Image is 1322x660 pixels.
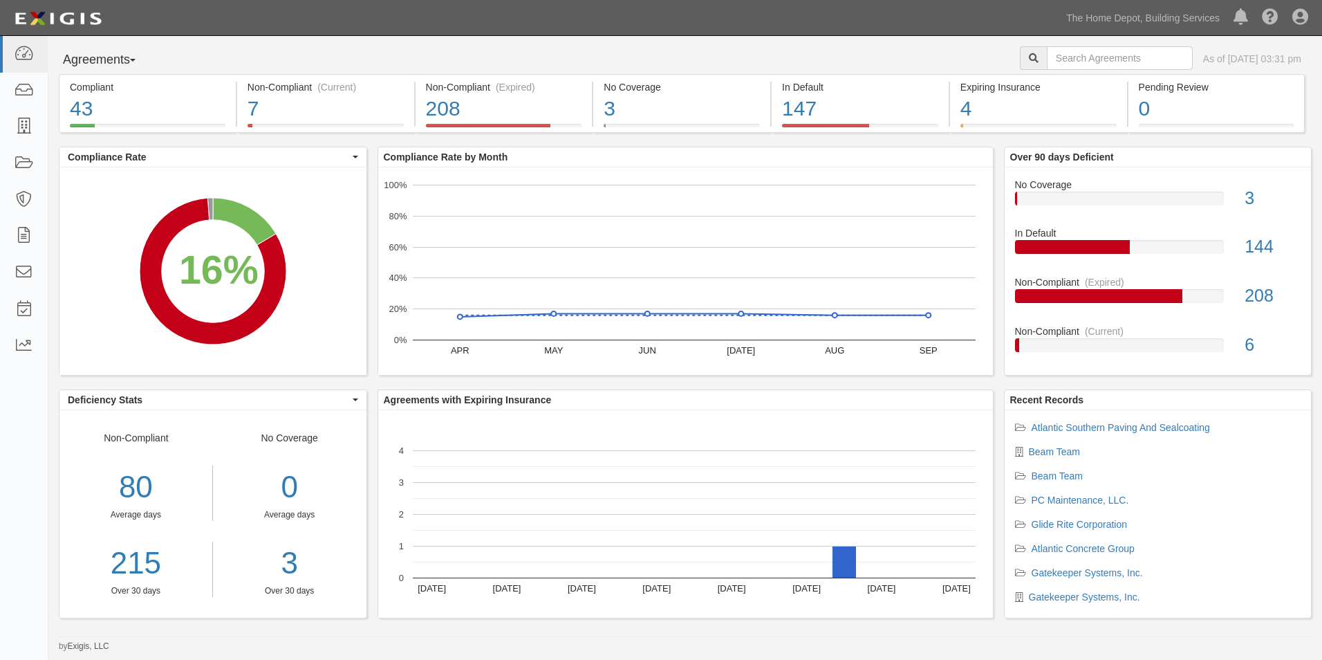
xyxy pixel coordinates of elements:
text: APR [450,345,469,356]
b: Agreements with Expiring Insurance [384,394,552,405]
text: 2 [398,509,403,520]
a: PC Maintenance, LLC. [1032,495,1129,506]
div: (Current) [1085,324,1124,338]
text: 20% [389,304,407,314]
a: 3 [223,542,356,585]
div: 7 [248,94,404,124]
text: 0 [398,573,403,583]
div: No Coverage [1005,178,1312,192]
div: 147 [782,94,938,124]
text: [DATE] [567,583,595,594]
a: Expiring Insurance4 [950,124,1127,135]
svg: A chart. [59,167,366,375]
a: No Coverage3 [593,124,770,135]
text: [DATE] [418,583,446,594]
a: Non-Compliant(Expired)208 [416,124,593,135]
a: The Home Depot, Building Services [1059,4,1227,32]
a: Gatekeeper Systems, Inc. [1029,592,1140,603]
div: Over 30 days [59,585,212,597]
text: AUG [825,345,844,356]
text: JUN [638,345,655,356]
div: Average days [223,509,356,521]
div: Non-Compliant (Expired) [426,80,582,94]
text: 100% [384,180,407,190]
div: No Coverage [213,431,366,597]
text: [DATE] [492,583,521,594]
a: Compliant43 [59,124,236,135]
div: No Coverage [604,80,760,94]
div: Non-Compliant [1005,275,1312,289]
a: In Default144 [1015,226,1301,275]
b: Compliance Rate by Month [384,152,508,163]
div: Non-Compliant [59,431,213,597]
text: [DATE] [942,583,970,594]
text: 60% [389,241,407,252]
a: Pending Review0 [1128,124,1305,135]
a: Beam Team [1029,446,1080,457]
text: SEP [919,345,937,356]
text: 1 [398,541,403,551]
div: 0 [223,466,356,509]
div: (Expired) [1085,275,1124,289]
a: Atlantic Southern Paving And Sealcoating [1032,422,1210,433]
small: by [59,641,109,652]
div: Pending Review [1139,80,1294,94]
a: Atlantic Concrete Group [1032,543,1135,554]
div: 80 [59,466,212,509]
text: [DATE] [867,583,895,594]
a: Gatekeeper Systems, Inc. [1032,567,1143,578]
a: Glide Rite Corporation [1032,519,1128,530]
div: Expiring Insurance [960,80,1117,94]
div: In Default [1005,226,1312,240]
text: 4 [398,446,403,456]
text: 80% [389,211,407,221]
a: No Coverage3 [1015,178,1301,227]
div: In Default [782,80,938,94]
text: 40% [389,273,407,283]
a: Exigis, LLC [68,641,109,651]
div: Non-Compliant [1005,324,1312,338]
img: logo-5460c22ac91f19d4615b14bd174203de0afe785f0fc80cf4dbbc73dc1793850b.png [10,6,106,31]
div: 4 [960,94,1117,124]
a: Non-Compliant(Expired)208 [1015,275,1301,324]
svg: A chart. [378,410,993,618]
div: 208 [1234,284,1311,309]
div: 6 [1234,333,1311,358]
text: [DATE] [642,583,671,594]
button: Deficiency Stats [59,390,366,410]
b: Over 90 days Deficient [1010,152,1114,163]
div: 208 [426,94,582,124]
text: MAY [544,345,564,356]
div: Average days [59,509,212,521]
div: 16% [179,242,259,299]
a: In Default147 [772,124,949,135]
span: Compliance Rate [68,150,349,164]
div: 43 [70,94,225,124]
i: Help Center - Complianz [1262,10,1278,26]
button: Agreements [59,46,162,74]
text: [DATE] [727,345,755,356]
span: Deficiency Stats [68,393,349,407]
b: Recent Records [1010,394,1084,405]
text: [DATE] [717,583,745,594]
div: 0 [1139,94,1294,124]
a: Non-Compliant(Current)6 [1015,324,1301,363]
div: Non-Compliant (Current) [248,80,404,94]
svg: A chart. [378,167,993,375]
div: 3 [604,94,760,124]
div: As of [DATE] 03:31 pm [1203,52,1301,66]
div: Over 30 days [223,585,356,597]
a: 215 [59,542,212,585]
text: 3 [398,477,403,488]
button: Compliance Rate [59,147,366,167]
div: Compliant [70,80,225,94]
div: 3 [1234,186,1311,211]
text: [DATE] [792,583,821,594]
div: (Current) [317,80,356,94]
a: Beam Team [1032,470,1083,482]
